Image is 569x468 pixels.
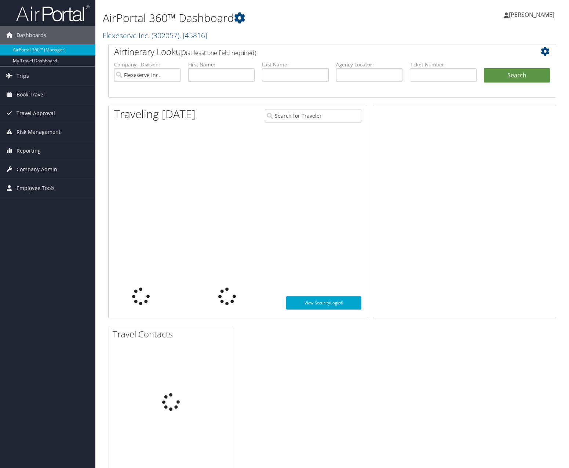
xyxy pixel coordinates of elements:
a: Flexeserve Inc. [103,30,207,40]
span: Book Travel [17,85,45,104]
h1: AirPortal 360™ Dashboard [103,10,409,26]
h1: Traveling [DATE] [114,106,196,122]
input: Search for Traveler [265,109,361,123]
h2: Travel Contacts [113,328,233,340]
button: Search [484,68,551,83]
a: View SecurityLogic® [286,296,361,310]
label: Ticket Number: [410,61,477,68]
span: , [ 45816 ] [179,30,207,40]
img: airportal-logo.png [16,5,90,22]
span: (at least one field required) [186,49,256,57]
label: Agency Locator: [336,61,403,68]
label: Last Name: [262,61,329,68]
span: Travel Approval [17,104,55,123]
label: Company - Division: [114,61,181,68]
a: [PERSON_NAME] [504,4,562,26]
h2: Airtinerary Lookup [114,45,513,58]
span: Reporting [17,142,41,160]
span: [PERSON_NAME] [509,11,554,19]
span: Trips [17,67,29,85]
span: Dashboards [17,26,46,44]
span: Employee Tools [17,179,55,197]
span: Company Admin [17,160,57,179]
span: ( 302057 ) [152,30,179,40]
span: Risk Management [17,123,61,141]
label: First Name: [188,61,255,68]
